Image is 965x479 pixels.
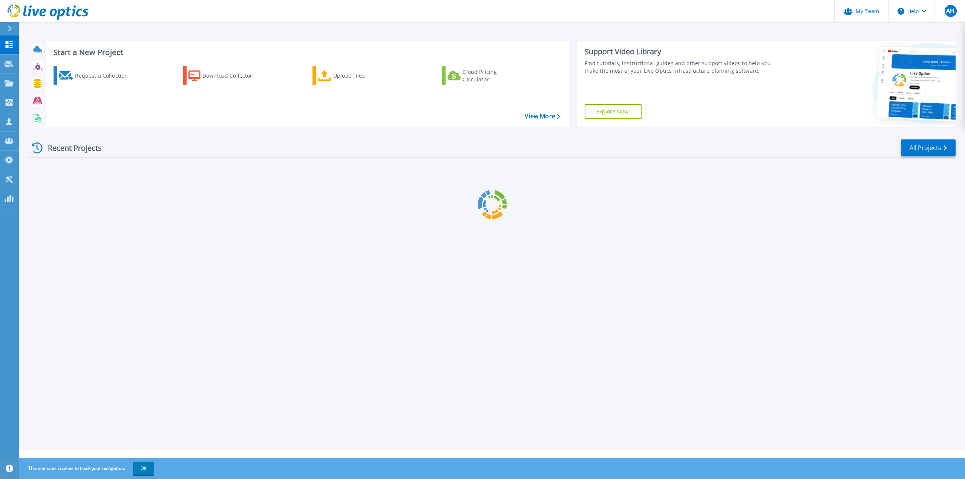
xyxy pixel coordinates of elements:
[463,68,523,83] div: Cloud Pricing Calculator
[585,47,780,57] div: Support Video Library
[54,66,138,85] a: Request a Collection
[442,66,526,85] a: Cloud Pricing Calculator
[183,66,267,85] a: Download Collector
[946,8,954,14] span: AH
[585,104,642,119] a: Explore Now!
[54,48,560,57] h3: Start a New Project
[525,113,560,120] a: View More
[29,139,112,157] div: Recent Projects
[202,68,263,83] div: Download Collector
[312,66,397,85] a: Upload Files
[333,68,394,83] div: Upload Files
[133,462,154,475] button: OK
[901,139,956,156] a: All Projects
[585,60,780,75] div: Find tutorials, instructional guides and other support videos to help you make the most of your L...
[21,462,154,475] span: This site uses cookies to track your navigation.
[75,68,135,83] div: Request a Collection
